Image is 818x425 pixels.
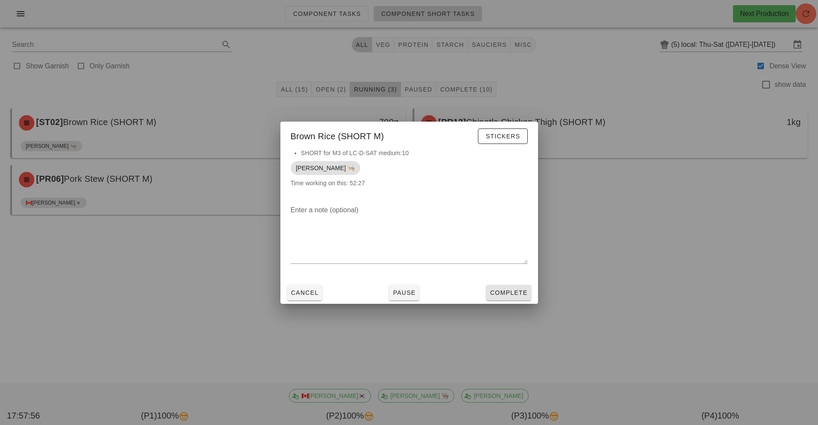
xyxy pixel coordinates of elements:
span: Pause [392,289,416,296]
span: Complete [490,289,527,296]
button: Stickers [478,128,527,144]
span: [PERSON_NAME] 👨🏼‍🍳 [296,161,355,175]
span: Cancel [291,289,319,296]
button: Pause [389,285,419,300]
button: Cancel [287,285,322,300]
span: Stickers [485,133,520,140]
div: Time working on this: 52:27 [280,148,538,196]
div: Brown Rice (SHORT M) [280,122,538,148]
li: SHORT for M3 of LC-D-SAT medium:10 [301,148,528,158]
button: Complete [486,285,531,300]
